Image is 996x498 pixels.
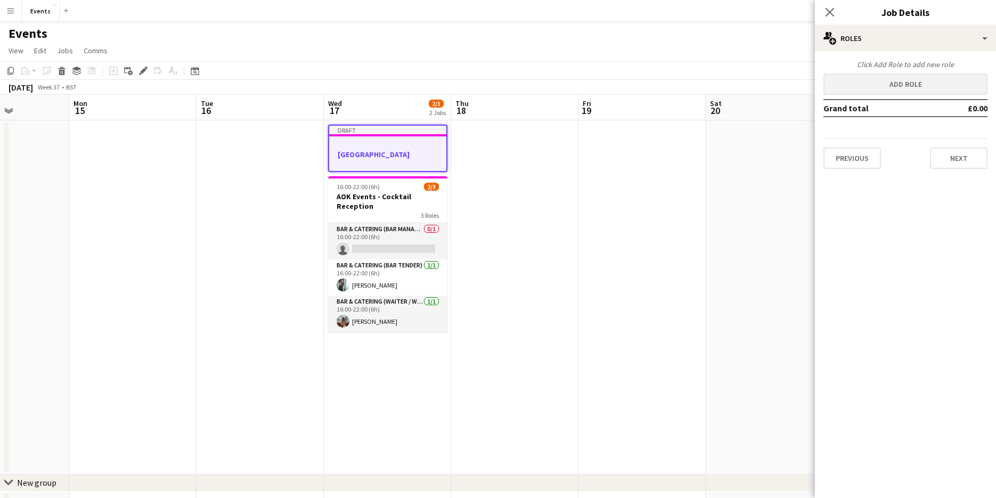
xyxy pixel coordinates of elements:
[328,259,447,296] app-card-role: Bar & Catering (Bar Tender)1/116:00-22:00 (6h)[PERSON_NAME]
[823,74,987,95] button: Add role
[429,100,444,108] span: 2/3
[84,46,108,55] span: Comms
[30,44,51,58] a: Edit
[823,60,987,69] div: Click Add Role to add new role
[74,99,87,108] span: Mon
[17,477,56,488] div: New group
[328,296,447,332] app-card-role: Bar & Catering (Waiter / waitress)1/116:00-22:00 (6h)[PERSON_NAME]
[823,148,881,169] button: Previous
[708,104,722,117] span: 20
[328,99,342,108] span: Wed
[429,109,446,117] div: 2 Jobs
[35,83,62,91] span: Week 37
[710,99,722,108] span: Sat
[328,223,447,259] app-card-role: Bar & Catering (Bar Manager)0/116:00-22:00 (6h)
[328,176,447,332] app-job-card: 16:00-22:00 (6h)2/3AOK Events - Cocktail Reception3 RolesBar & Catering (Bar Manager)0/116:00-22:...
[53,44,77,58] a: Jobs
[329,126,446,134] div: Draft
[72,104,87,117] span: 15
[201,99,213,108] span: Tue
[57,46,73,55] span: Jobs
[583,99,591,108] span: Fri
[66,83,77,91] div: BST
[329,150,446,159] h3: [GEOGRAPHIC_DATA]
[454,104,469,117] span: 18
[4,44,28,58] a: View
[337,183,380,191] span: 16:00-22:00 (6h)
[328,192,447,211] h3: AOK Events - Cocktail Reception
[815,5,996,19] h3: Job Details
[421,211,439,219] span: 3 Roles
[9,46,23,55] span: View
[823,100,937,117] td: Grand total
[930,148,987,169] button: Next
[199,104,213,117] span: 16
[424,183,439,191] span: 2/3
[581,104,591,117] span: 19
[22,1,60,21] button: Events
[326,104,342,117] span: 17
[79,44,112,58] a: Comms
[815,26,996,51] div: Roles
[9,26,47,42] h1: Events
[9,82,33,93] div: [DATE]
[328,125,447,172] app-job-card: Draft[GEOGRAPHIC_DATA]
[455,99,469,108] span: Thu
[34,46,46,55] span: Edit
[937,100,987,117] td: £0.00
